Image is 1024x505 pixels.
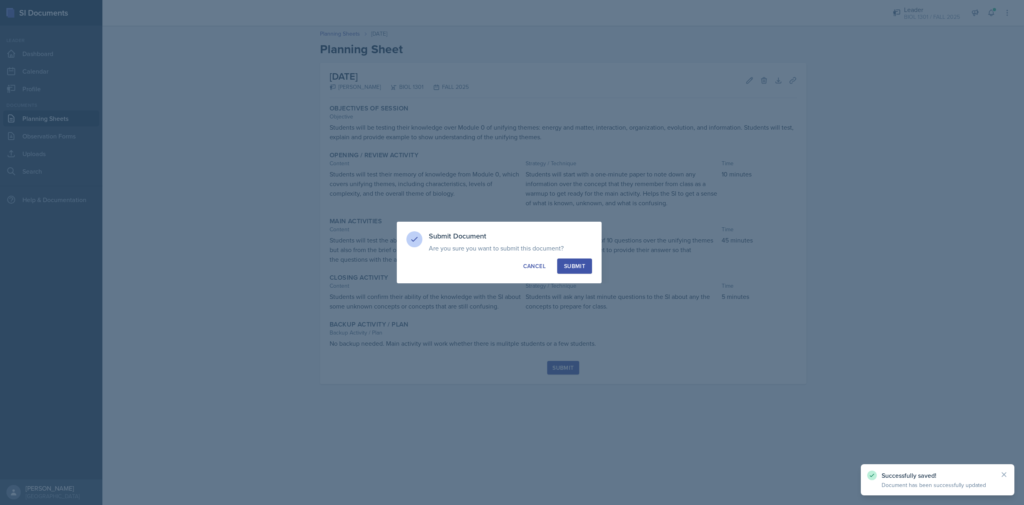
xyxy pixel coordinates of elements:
p: Successfully saved! [882,471,994,479]
button: Cancel [516,259,552,274]
h3: Submit Document [429,231,592,241]
p: Are you sure you want to submit this document? [429,244,592,252]
div: Submit [564,262,585,270]
button: Submit [557,259,592,274]
div: Cancel [523,262,546,270]
p: Document has been successfully updated [882,481,994,489]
